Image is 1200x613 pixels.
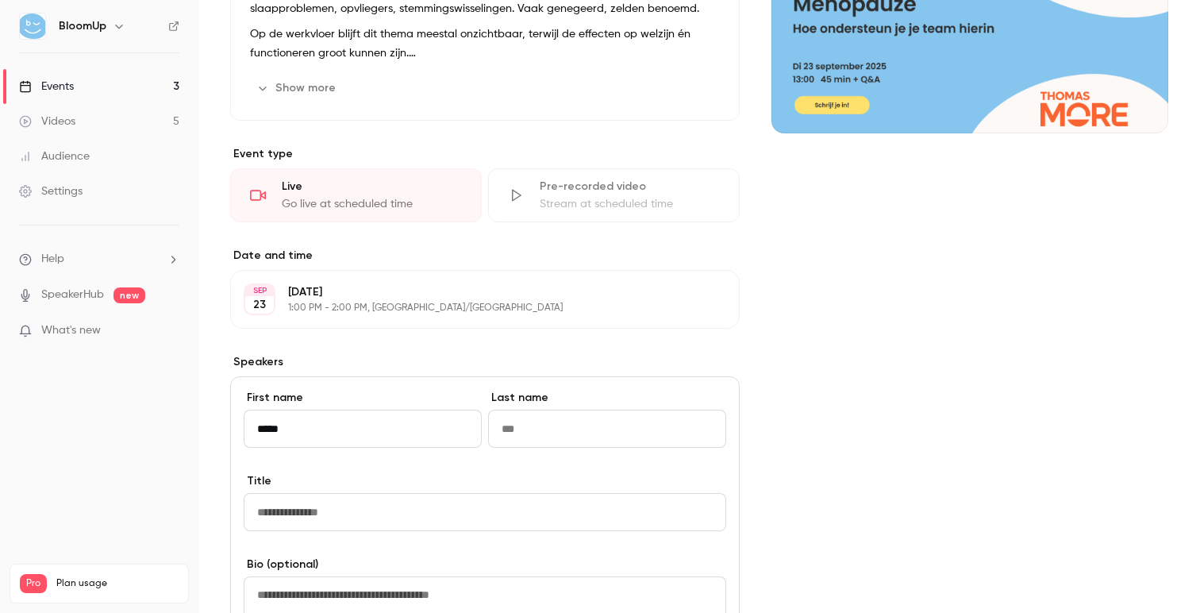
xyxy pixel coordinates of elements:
[113,287,145,303] span: new
[19,148,90,164] div: Audience
[59,18,106,34] h6: BloomUp
[56,577,179,590] span: Plan usage
[540,196,720,212] div: Stream at scheduled time
[250,75,345,101] button: Show more
[540,179,720,195] div: Pre-recorded video
[41,251,64,268] span: Help
[19,114,75,129] div: Videos
[19,183,83,199] div: Settings
[288,302,656,314] p: 1:00 PM - 2:00 PM, [GEOGRAPHIC_DATA]/[GEOGRAPHIC_DATA]
[160,324,179,338] iframe: Noticeable Trigger
[288,284,656,300] p: [DATE]
[230,354,740,370] label: Speakers
[230,248,740,264] label: Date and time
[488,390,726,406] label: Last name
[41,322,101,339] span: What's new
[41,287,104,303] a: SpeakerHub
[245,285,274,296] div: SEP
[244,557,726,573] label: Bio (optional)
[282,179,462,195] div: Live
[253,297,266,313] p: 23
[230,168,482,222] div: LiveGo live at scheduled time
[19,251,179,268] li: help-dropdown-opener
[230,146,740,162] p: Event type
[250,25,720,63] p: Op de werkvloer blijft dit thema meestal onzichtbaar, terwijl de effecten op welzijn én functione...
[19,79,74,94] div: Events
[244,473,726,489] label: Title
[20,13,45,39] img: BloomUp
[20,574,47,593] span: Pro
[488,168,740,222] div: Pre-recorded videoStream at scheduled time
[282,196,462,212] div: Go live at scheduled time
[244,390,482,406] label: First name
